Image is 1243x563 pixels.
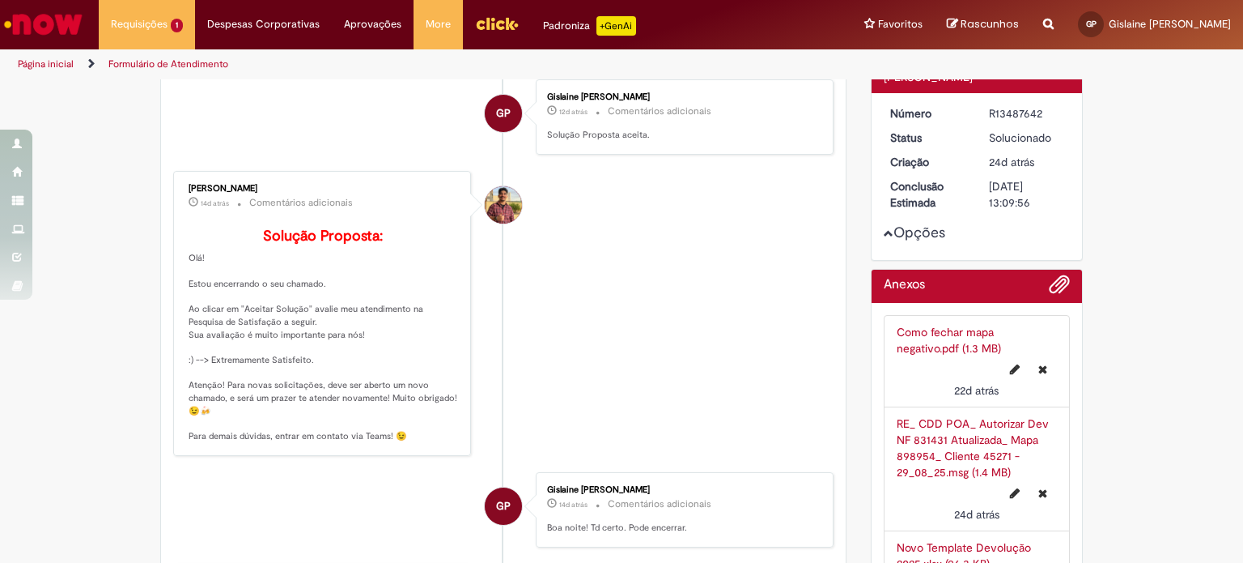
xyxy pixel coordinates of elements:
b: Solução Proposta: [263,227,383,245]
time: 16/09/2025 21:46:16 [559,500,588,510]
div: [PERSON_NAME] [189,184,458,194]
dt: Status [878,130,978,146]
p: +GenAi [596,16,636,36]
small: Comentários adicionais [608,497,711,511]
button: Excluir Como fechar mapa negativo.pdf [1029,356,1057,382]
p: Olá! Estou encerrando o seu chamado. Ao clicar em "Aceitar Solução" avalie meu atendimento na Pes... [189,228,458,443]
div: Solucionado [989,130,1064,146]
div: R13487642 [989,105,1064,122]
button: Adicionar anexos [1049,274,1070,303]
div: Gislaine [PERSON_NAME] [547,92,817,102]
p: Solução Proposta aceita. [547,129,817,142]
span: More [426,16,451,32]
span: Requisições [111,16,168,32]
button: Editar nome de arquivo Como fechar mapa negativo.pdf [1000,356,1029,382]
time: 18/09/2025 14:16:06 [559,107,588,117]
ul: Trilhas de página [12,49,817,79]
span: GP [496,94,511,133]
small: Comentários adicionais [608,104,711,118]
span: 22d atrás [954,383,999,398]
small: Comentários adicionais [249,196,353,210]
a: RE_ CDD POA_ Autorizar Dev NF 831431 Atualizada_ Mapa 898954_ Cliente 45271 - 29_08_25.msg (1.4 MB) [897,416,1049,480]
span: Rascunhos [961,16,1019,32]
span: 14d atrás [559,500,588,510]
span: GP [1086,19,1097,29]
a: Página inicial [18,58,74,70]
span: 1 [171,19,183,32]
span: 24d atrás [989,155,1034,169]
span: Gislaine [PERSON_NAME] [1109,17,1231,31]
a: Rascunhos [947,17,1019,32]
h2: Anexos [884,278,925,292]
button: Editar nome de arquivo RE_ CDD POA_ Autorizar Dev NF 831431 Atualizada_ Mapa 898954_ Cliente 4527... [1000,480,1029,506]
div: Gislaine [PERSON_NAME] [547,485,817,495]
img: ServiceNow [2,8,85,41]
span: 12d atrás [559,107,588,117]
span: Favoritos [878,16,923,32]
div: 07/09/2025 11:09:10 [989,154,1064,170]
time: 07/09/2025 11:09:10 [989,155,1034,169]
dt: Conclusão Estimada [878,178,978,211]
img: click_logo_yellow_360x200.png [475,11,519,36]
dt: Criação [878,154,978,170]
time: 09/09/2025 11:06:21 [954,383,999,398]
span: 24d atrás [954,507,999,522]
span: Despesas Corporativas [207,16,320,32]
div: Vitor Jeremias Da Silva [485,186,522,224]
a: Formulário de Atendimento [108,58,228,70]
button: Excluir RE_ CDD POA_ Autorizar Dev NF 831431 Atualizada_ Mapa 898954_ Cliente 45271 - 29_08_25.msg [1029,480,1057,506]
div: Gislaine Sandra Perego [485,488,522,525]
p: Boa noite! Td certo. Pode encerrar. [547,522,817,535]
div: [DATE] 13:09:56 [989,178,1064,211]
a: Como fechar mapa negativo.pdf (1.3 MB) [897,325,1001,356]
span: 14d atrás [201,198,229,208]
div: Gislaine Sandra Perego [485,95,522,132]
div: Padroniza [543,16,636,36]
time: 07/09/2025 11:09:08 [954,507,999,522]
dt: Número [878,105,978,122]
span: Aprovações [344,16,401,32]
time: 17/09/2025 08:12:23 [201,198,229,208]
span: GP [496,487,511,526]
